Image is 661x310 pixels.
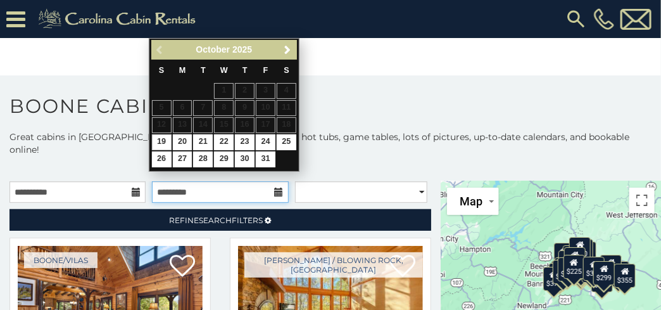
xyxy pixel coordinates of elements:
div: $930 [600,255,622,279]
span: Saturday [284,66,289,75]
a: 25 [277,134,296,150]
div: $375 [543,267,565,291]
span: Tuesday [201,66,206,75]
span: Wednesday [220,66,228,75]
a: Add to favorites [170,254,195,280]
span: Refine Filters [170,216,263,225]
span: Monday [179,66,186,75]
span: Friday [263,66,268,75]
div: $395 [558,257,579,281]
div: $210 [564,247,586,271]
span: October [196,44,230,55]
div: $225 [563,255,585,279]
img: search-regular.svg [565,8,588,30]
a: 30 [235,152,255,167]
div: $325 [553,260,574,284]
a: 21 [193,134,213,150]
div: $355 [614,264,636,288]
a: Boone/Vilas [24,252,98,268]
span: Next [282,45,293,55]
span: Map [460,195,482,208]
a: [PHONE_NUMBER] [591,8,617,30]
button: Toggle fullscreen view [629,188,655,213]
a: RefineSearchFilters [9,209,431,231]
a: 29 [214,152,234,167]
img: Khaki-logo.png [32,6,206,32]
a: 28 [193,152,213,167]
a: Next [280,42,296,58]
span: 2025 [232,44,252,55]
span: Thursday [242,66,248,75]
span: Sunday [159,66,164,75]
div: $299 [593,261,615,285]
div: $400 [555,257,576,281]
a: 26 [152,152,172,167]
a: 31 [256,152,275,167]
a: 24 [256,134,275,150]
a: 19 [152,134,172,150]
div: $380 [583,257,605,281]
a: 23 [235,134,255,150]
a: 27 [173,152,192,167]
a: 20 [173,134,192,150]
div: $320 [569,237,591,261]
button: Change map style [447,188,499,215]
a: [PERSON_NAME] / Blowing Rock, [GEOGRAPHIC_DATA] [244,252,423,278]
div: $635 [554,243,576,267]
div: $485 [557,259,578,283]
a: 22 [214,134,234,150]
span: Search [199,216,232,225]
div: $460 [563,245,584,269]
